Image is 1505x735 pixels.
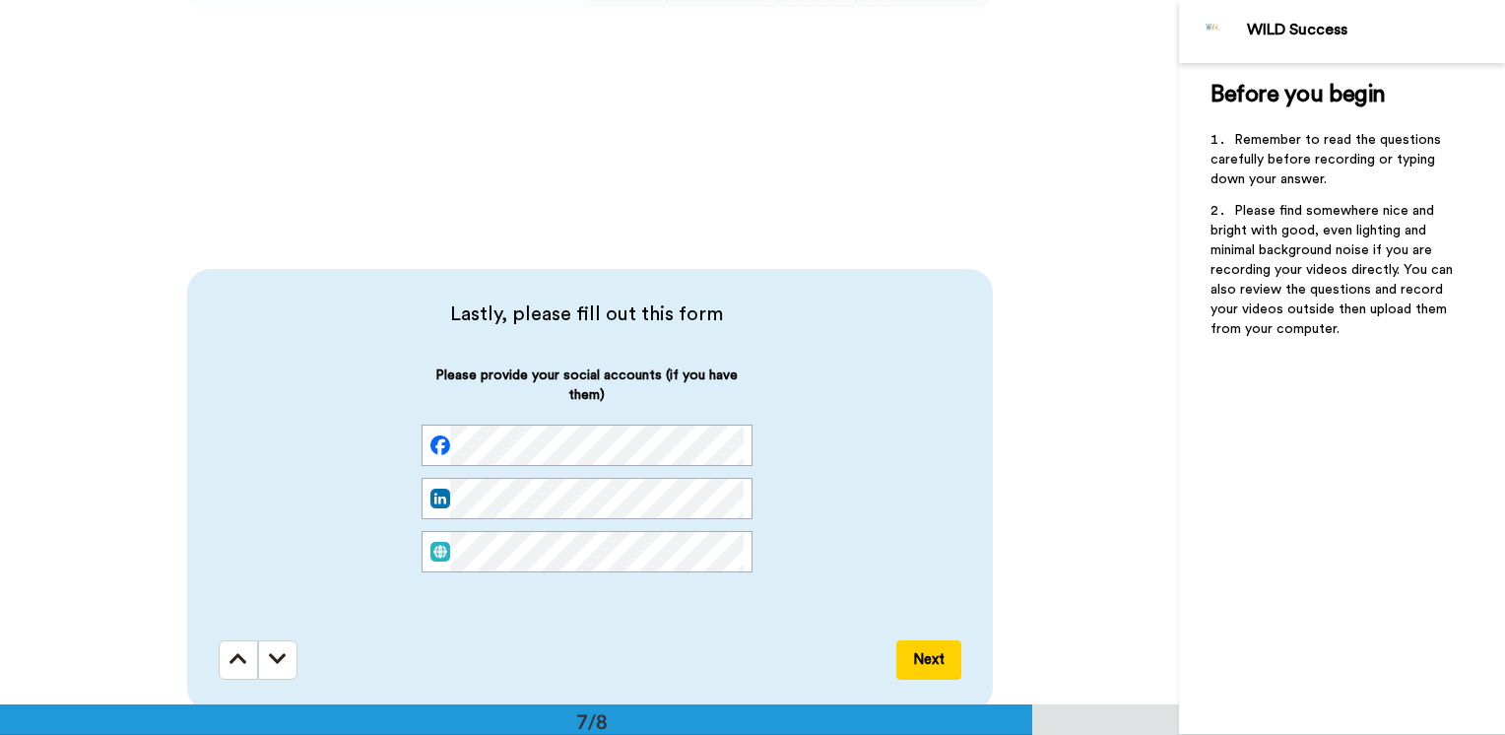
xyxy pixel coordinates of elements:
span: Lastly, please fill out this form [219,301,955,328]
span: Please find somewhere nice and bright with good, even lighting and minimal background noise if yo... [1211,204,1457,336]
img: facebook.svg [430,435,450,455]
div: WILD Success [1247,21,1504,39]
div: 7/8 [545,707,639,735]
img: Profile Image [1190,8,1237,55]
span: Before you begin [1211,83,1385,106]
span: Remember to read the questions carefully before recording or typing down your answer. [1211,133,1445,186]
img: web.svg [430,542,450,562]
img: linked-in.png [430,489,450,508]
span: Please provide your social accounts (if you have them) [422,366,752,425]
button: Next [896,640,961,680]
